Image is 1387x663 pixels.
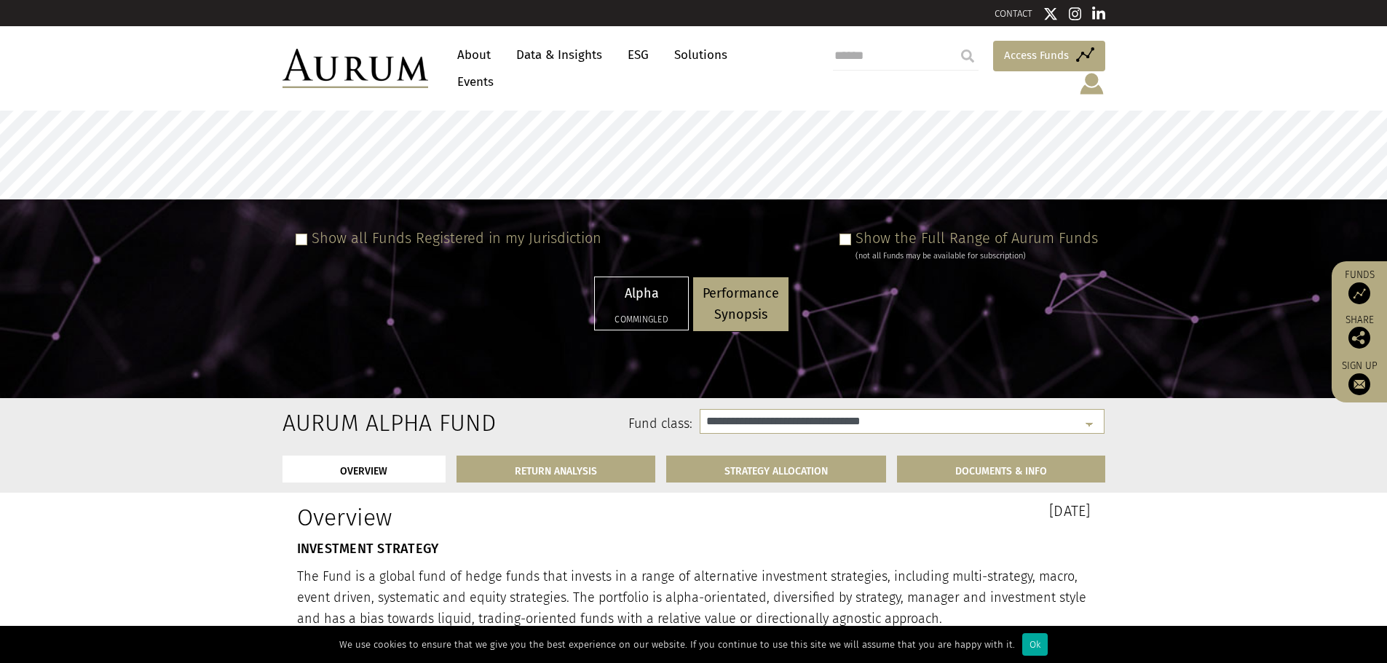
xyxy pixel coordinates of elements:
[667,41,735,68] a: Solutions
[1004,47,1069,64] span: Access Funds
[953,41,982,71] input: Submit
[993,41,1105,71] a: Access Funds
[855,229,1098,247] label: Show the Full Range of Aurum Funds
[1348,327,1370,349] img: Share this post
[297,541,439,557] strong: INVESTMENT STRATEGY
[620,41,656,68] a: ESG
[457,456,655,483] a: RETURN ANALYSIS
[297,566,1091,629] p: The Fund is a global fund of hedge funds that invests in a range of alternative investment strate...
[604,315,679,324] h5: Commingled
[1092,7,1105,21] img: Linkedin icon
[509,41,609,68] a: Data & Insights
[1069,7,1082,21] img: Instagram icon
[855,250,1098,263] div: (not all Funds may be available for subscription)
[703,283,779,325] p: Performance Synopsis
[1339,360,1380,395] a: Sign up
[1078,71,1105,96] img: account-icon.svg
[1348,282,1370,304] img: Access Funds
[666,456,886,483] a: STRATEGY ALLOCATION
[423,415,693,434] label: Fund class:
[995,8,1032,19] a: CONTACT
[1339,315,1380,349] div: Share
[705,504,1091,518] h3: [DATE]
[897,456,1105,483] a: DOCUMENTS & INFO
[282,409,401,437] h2: Aurum Alpha Fund
[297,504,683,531] h1: Overview
[1022,633,1048,656] div: Ok
[450,41,498,68] a: About
[1348,373,1370,395] img: Sign up to our newsletter
[1339,269,1380,304] a: Funds
[604,283,679,304] p: Alpha
[450,68,494,95] a: Events
[282,49,428,88] img: Aurum
[1043,7,1058,21] img: Twitter icon
[312,229,601,247] label: Show all Funds Registered in my Jurisdiction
